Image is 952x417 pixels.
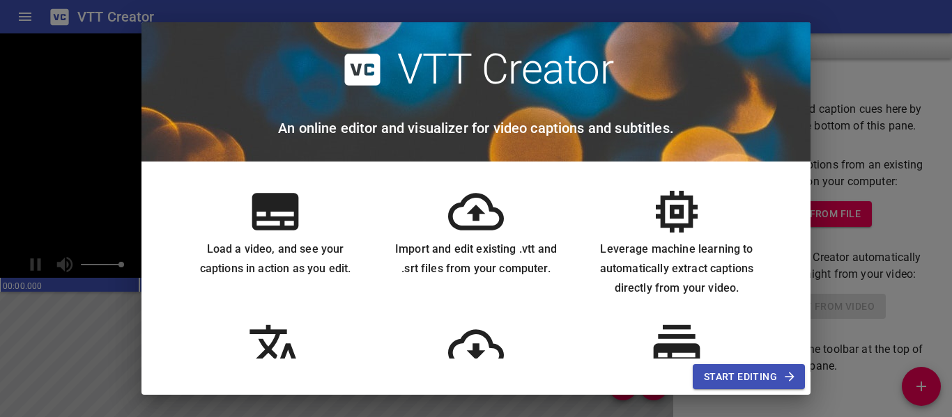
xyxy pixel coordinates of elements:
button: Start Editing [693,364,805,390]
h6: Leverage machine learning to automatically extract captions directly from your video. [588,239,766,298]
h6: Import and edit existing .vtt and .srt files from your computer. [387,239,565,278]
h6: Load a video, and see your captions in action as you edit. [186,239,364,278]
h2: VTT Creator [397,45,614,95]
span: Start Editing [704,368,794,386]
h6: An online editor and visualizer for video captions and subtitles. [278,117,674,139]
